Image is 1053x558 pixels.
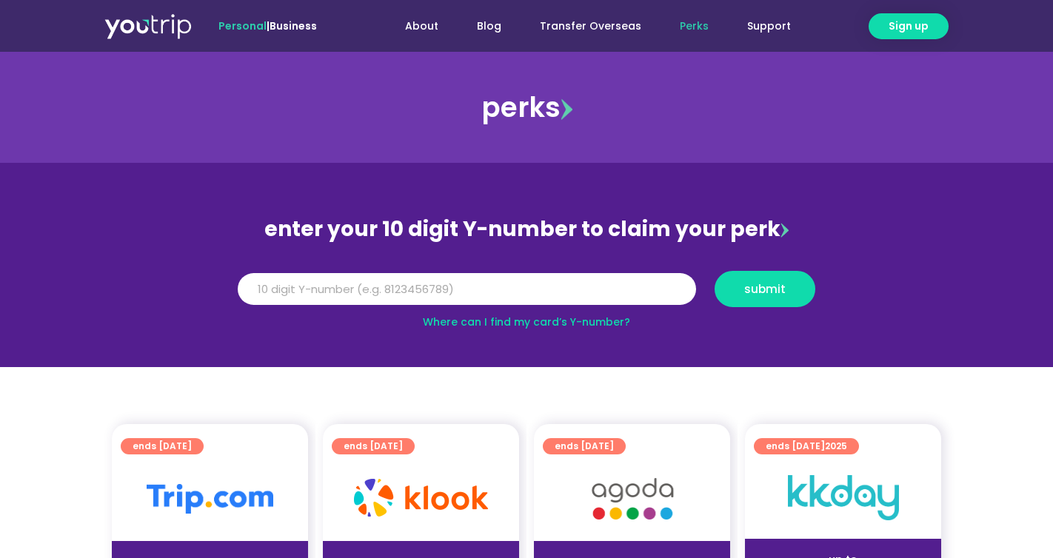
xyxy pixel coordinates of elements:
a: ends [DATE]2025 [754,438,859,454]
span: | [218,19,317,33]
span: 2025 [825,440,847,452]
button: submit [715,271,815,307]
span: ends [DATE] [766,438,847,454]
a: Sign up [869,13,949,39]
span: Sign up [889,19,929,34]
form: Y Number [238,271,815,318]
a: About [386,13,458,40]
span: ends [DATE] [555,438,614,454]
span: ends [DATE] [344,438,403,454]
div: enter your 10 digit Y-number to claim your perk [230,210,823,249]
span: ends [DATE] [133,438,192,454]
a: ends [DATE] [543,438,626,454]
span: submit [744,283,786,295]
a: ends [DATE] [121,438,204,454]
nav: Menu [357,13,810,40]
a: Blog [458,13,521,40]
a: Business [270,19,317,33]
span: Personal [218,19,267,33]
a: Support [728,13,810,40]
a: ends [DATE] [332,438,415,454]
a: Where can I find my card’s Y-number? [423,315,630,329]
input: 10 digit Y-number (e.g. 8123456789) [238,273,696,306]
a: Perks [661,13,728,40]
a: Transfer Overseas [521,13,661,40]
